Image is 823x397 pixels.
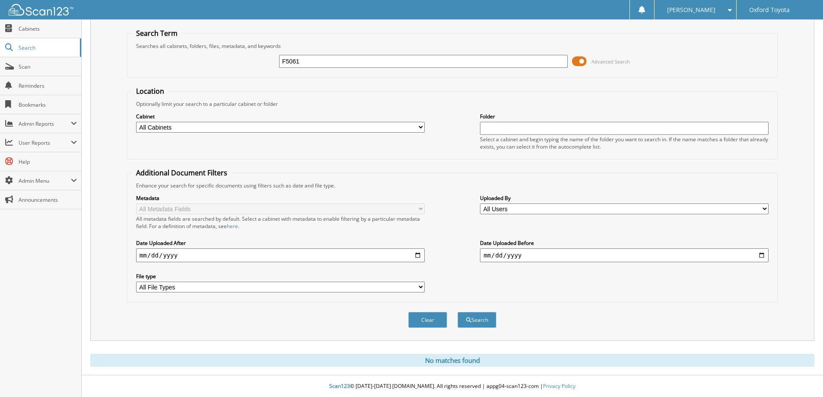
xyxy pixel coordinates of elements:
span: Oxford Toyota [749,7,790,13]
span: Cabinets [19,25,77,32]
span: Search [19,44,76,51]
a: here [227,222,238,230]
input: start [136,248,425,262]
span: Admin Menu [19,177,71,184]
input: end [480,248,769,262]
img: scan123-logo-white.svg [9,4,73,16]
div: Optionally limit your search to a particular cabinet or folder [132,100,773,108]
button: Clear [408,312,447,328]
label: Cabinet [136,113,425,120]
label: Metadata [136,194,425,202]
span: Bookmarks [19,101,77,108]
label: File type [136,273,425,280]
legend: Search Term [132,29,182,38]
span: [PERSON_NAME] [667,7,715,13]
a: Privacy Policy [543,382,575,390]
span: Reminders [19,82,77,89]
span: Scan123 [329,382,350,390]
label: Folder [480,113,769,120]
label: Uploaded By [480,194,769,202]
div: © [DATE]-[DATE] [DOMAIN_NAME]. All rights reserved | appg04-scan123-com | [82,376,823,397]
span: Admin Reports [19,120,71,127]
div: All metadata fields are searched by default. Select a cabinet with metadata to enable filtering b... [136,215,425,230]
div: Select a cabinet and begin typing the name of the folder you want to search in. If the name match... [480,136,769,150]
div: Enhance your search for specific documents using filters such as date and file type. [132,182,773,189]
span: Scan [19,63,77,70]
legend: Additional Document Filters [132,168,232,178]
legend: Location [132,86,168,96]
span: Announcements [19,196,77,203]
div: Searches all cabinets, folders, files, metadata, and keywords [132,42,773,50]
label: Date Uploaded Before [480,239,769,247]
button: Search [458,312,496,328]
span: User Reports [19,139,71,146]
div: No matches found [90,354,814,367]
label: Date Uploaded After [136,239,425,247]
span: Advanced Search [591,58,630,65]
iframe: Chat Widget [780,356,823,397]
span: Help [19,158,77,165]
